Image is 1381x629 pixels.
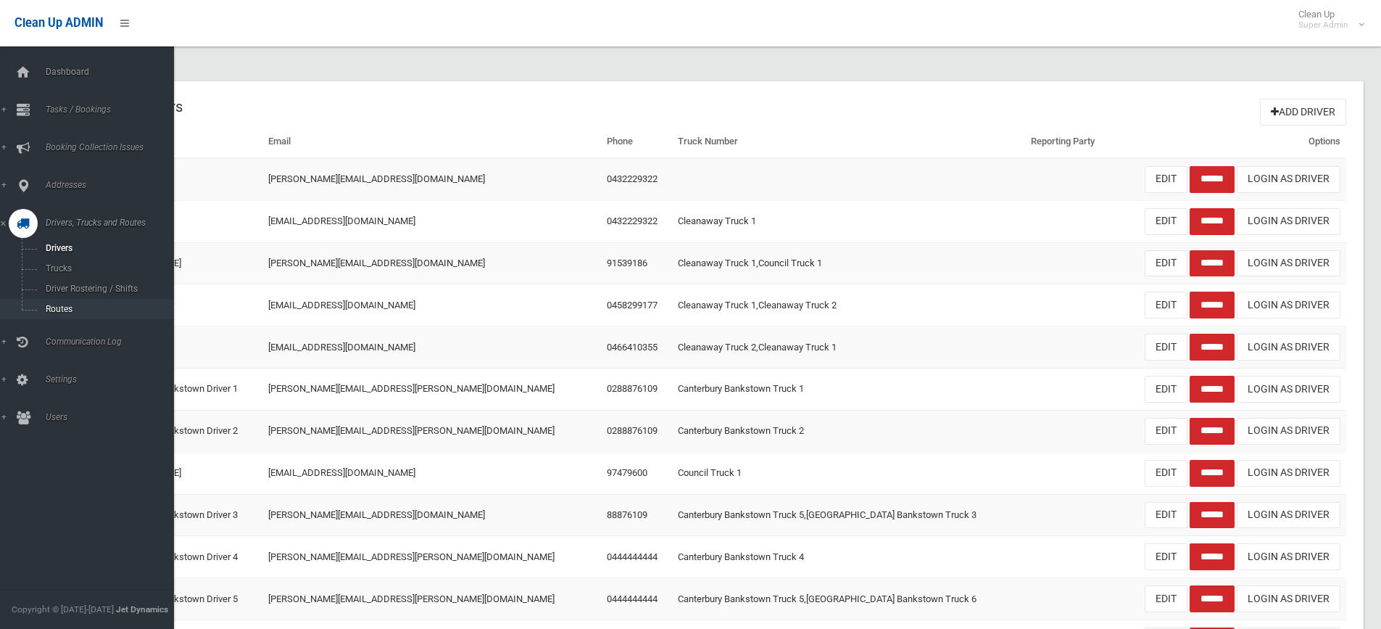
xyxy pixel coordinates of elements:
[601,410,672,452] td: 0288876109
[601,242,672,284] td: 91539186
[262,410,601,452] td: [PERSON_NAME][EMAIL_ADDRESS][PERSON_NAME][DOMAIN_NAME]
[262,578,601,620] td: [PERSON_NAME][EMAIL_ADDRESS][PERSON_NAME][DOMAIN_NAME]
[601,326,672,369] td: 0466410355
[262,242,601,284] td: [PERSON_NAME][EMAIL_ADDRESS][DOMAIN_NAME]
[601,494,672,536] td: 88876109
[1145,502,1187,529] a: EDIT
[1111,126,1346,158] th: Options
[601,158,672,200] td: 0432229322
[41,142,185,152] span: Booking Collection Issues
[41,304,173,314] span: Routes
[601,452,672,494] td: 97479600
[41,218,185,228] span: Drivers, Trucks and Routes
[1260,99,1346,126] a: Add Driver
[1237,250,1340,277] a: Login As Driver
[262,536,601,578] td: [PERSON_NAME][EMAIL_ADDRESS][PERSON_NAME][DOMAIN_NAME]
[1237,376,1340,403] a: Login As Driver
[106,536,262,578] td: Canterbury Bankstown Driver 4
[106,452,262,494] td: [PERSON_NAME]
[12,604,114,614] span: Copyright © [DATE]-[DATE]
[106,200,262,242] td: test 2
[41,263,173,274] span: Trucks
[106,284,262,326] td: Clean Up Driver
[672,452,1025,494] td: Council Truck 1
[1025,126,1111,158] th: Reporting Party
[262,284,601,326] td: [EMAIL_ADDRESS][DOMAIN_NAME]
[672,284,1025,326] td: Cleanaway Truck 1,Cleanaway Truck 2
[106,242,262,284] td: [PERSON_NAME]
[601,284,672,326] td: 0458299177
[672,494,1025,536] td: Canterbury Bankstown Truck 5,[GEOGRAPHIC_DATA] Bankstown Truck 3
[1145,460,1187,487] a: EDIT
[41,284,173,294] span: Driver Rostering / Shifts
[601,126,672,158] th: Phone
[1237,460,1340,487] a: Login As Driver
[41,337,185,347] span: Communication Log
[106,578,262,620] td: Canterbury Bankstown Driver 5
[672,126,1025,158] th: Truck Number
[1237,166,1340,193] a: Login As Driver
[672,410,1025,452] td: Canterbury Bankstown Truck 2
[106,158,262,200] td: Sim
[1145,208,1187,235] a: EDIT
[1237,292,1340,318] a: Login As Driver
[672,242,1025,284] td: Cleanaway Truck 1,Council Truck 1
[672,326,1025,369] td: Cleanaway Truck 2,Cleanaway Truck 1
[262,369,601,411] td: [PERSON_NAME][EMAIL_ADDRESS][PERSON_NAME][DOMAIN_NAME]
[41,67,185,77] span: Dashboard
[1145,376,1187,403] a: EDIT
[262,326,601,369] td: [EMAIL_ADDRESS][DOMAIN_NAME]
[106,410,262,452] td: Canterbury Bankstown Driver 2
[1237,502,1340,529] a: Login As Driver
[1145,585,1187,612] a: EDIT
[41,180,185,190] span: Addresses
[601,536,672,578] td: 0444444444
[1145,250,1187,277] a: EDIT
[106,326,262,369] td: Cleanupdriver2
[1298,20,1348,30] small: Super Admin
[1145,418,1187,445] a: EDIT
[1145,292,1187,318] a: EDIT
[14,16,103,30] span: Clean Up ADMIN
[1291,9,1363,30] span: Clean Up
[41,412,185,422] span: Users
[262,126,601,158] th: Email
[262,158,601,200] td: [PERSON_NAME][EMAIL_ADDRESS][DOMAIN_NAME]
[1237,334,1340,361] a: Login As Driver
[116,604,168,614] strong: Jet Dynamics
[1237,585,1340,612] a: Login As Driver
[672,536,1025,578] td: Canterbury Bankstown Truck 4
[106,369,262,411] td: Canterbury Bankstown Driver 1
[41,243,173,253] span: Drivers
[672,369,1025,411] td: Canterbury Bankstown Truck 1
[601,578,672,620] td: 0444444444
[262,494,601,536] td: [PERSON_NAME][EMAIL_ADDRESS][DOMAIN_NAME]
[1237,208,1340,235] a: Login As Driver
[41,374,185,385] span: Settings
[601,200,672,242] td: 0432229322
[262,452,601,494] td: [EMAIL_ADDRESS][DOMAIN_NAME]
[262,200,601,242] td: [EMAIL_ADDRESS][DOMAIN_NAME]
[1145,166,1187,193] a: EDIT
[601,369,672,411] td: 0288876109
[1145,543,1187,570] a: EDIT
[106,126,262,158] th: Name
[1237,543,1340,570] a: Login As Driver
[106,494,262,536] td: Canterbury Bankstown Driver 3
[672,578,1025,620] td: Canterbury Bankstown Truck 5,[GEOGRAPHIC_DATA] Bankstown Truck 6
[1145,334,1187,361] a: EDIT
[1237,418,1340,445] a: Login As Driver
[672,200,1025,242] td: Cleanaway Truck 1
[41,104,185,115] span: Tasks / Bookings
